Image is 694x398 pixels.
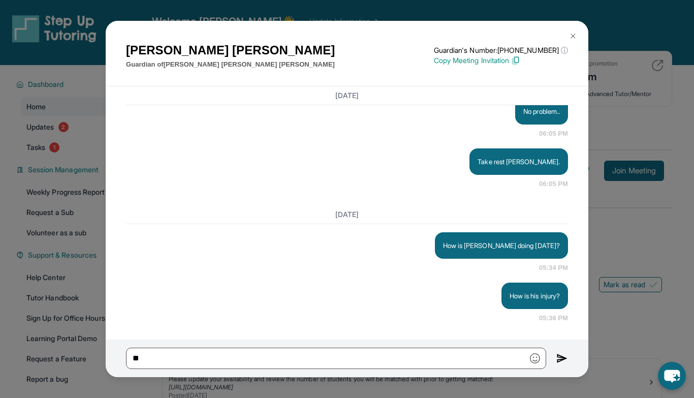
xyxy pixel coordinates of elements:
[569,32,577,40] img: Close Icon
[126,41,335,59] h1: [PERSON_NAME] [PERSON_NAME]
[556,352,568,364] img: Send icon
[126,90,568,101] h3: [DATE]
[530,353,540,363] img: Emoji
[539,263,568,273] span: 05:34 PM
[658,362,686,390] button: chat-button
[539,129,568,139] span: 06:05 PM
[478,157,560,167] p: Take rest [PERSON_NAME].
[539,313,568,323] span: 05:36 PM
[539,179,568,189] span: 06:05 PM
[443,240,560,251] p: How is [PERSON_NAME] doing [DATE]?
[561,45,568,55] span: ⓘ
[511,56,520,65] img: Copy Icon
[510,291,560,301] p: How is his injury?
[434,55,568,66] p: Copy Meeting Invitation
[434,45,568,55] p: Guardian's Number: [PHONE_NUMBER]
[126,59,335,70] p: Guardian of [PERSON_NAME] [PERSON_NAME] [PERSON_NAME]
[126,209,568,220] h3: [DATE]
[523,106,560,116] p: No problem..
